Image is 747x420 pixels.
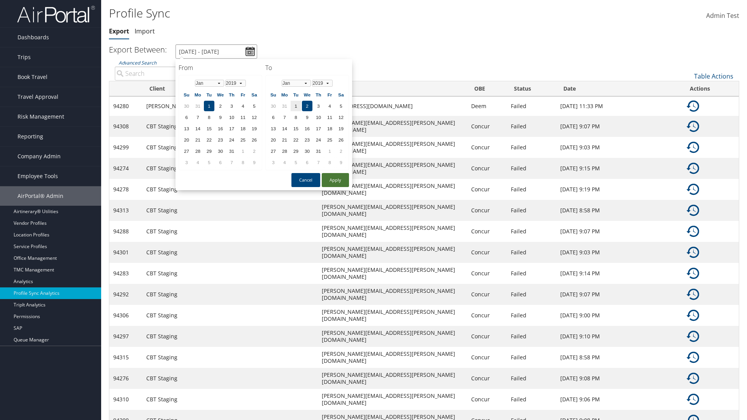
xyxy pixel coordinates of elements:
[181,89,192,100] th: Su
[507,96,557,116] td: Failed
[181,135,192,145] td: 20
[687,102,699,109] a: Details
[318,221,467,242] td: [PERSON_NAME][EMAIL_ADDRESS][PERSON_NAME][DOMAIN_NAME]
[18,28,49,47] span: Dashboards
[507,81,557,96] th: Status: activate to sort column ascending
[302,89,312,100] th: We
[226,101,237,111] td: 3
[181,101,192,111] td: 30
[313,112,324,122] td: 10
[291,112,301,122] td: 8
[142,96,318,116] td: [PERSON_NAME] Business Travel
[467,116,507,137] td: Concur
[215,101,226,111] td: 2
[193,101,203,111] td: 31
[556,200,683,221] td: [DATE] 8:58 PM
[204,135,214,145] td: 22
[687,185,699,192] a: Details
[142,200,318,221] td: CBT Staging
[18,47,31,67] span: Trips
[687,122,699,129] a: Details
[302,112,312,122] td: 9
[318,96,467,116] td: [EMAIL_ADDRESS][DOMAIN_NAME]
[109,221,142,242] td: 94288
[687,206,699,213] a: Details
[215,135,226,145] td: 23
[291,135,301,145] td: 22
[556,326,683,347] td: [DATE] 9:10 PM
[556,221,683,242] td: [DATE] 9:07 PM
[687,311,699,318] a: Details
[109,116,142,137] td: 94308
[142,305,318,326] td: CBT Staging
[109,389,142,410] td: 94310
[687,100,699,112] img: ta-history.png
[313,89,324,100] th: Th
[193,112,203,122] td: 7
[265,63,349,72] h4: To
[18,147,61,166] span: Company Admin
[687,162,699,175] img: ta-history.png
[249,157,260,168] td: 9
[142,81,318,96] th: Client: activate to sort column ascending
[142,347,318,368] td: CBT Staging
[181,146,192,156] td: 27
[313,123,324,134] td: 17
[687,351,699,364] img: ta-history.png
[226,112,237,122] td: 10
[249,101,260,111] td: 5
[318,179,467,200] td: [PERSON_NAME][EMAIL_ADDRESS][PERSON_NAME][DOMAIN_NAME]
[687,248,699,255] a: Details
[556,305,683,326] td: [DATE] 9:00 PM
[142,137,318,158] td: CBT Staging
[507,347,557,368] td: Failed
[226,157,237,168] td: 7
[135,27,155,35] a: Import
[204,157,214,168] td: 5
[318,284,467,305] td: [PERSON_NAME][EMAIL_ADDRESS][PERSON_NAME][DOMAIN_NAME]
[181,112,192,122] td: 6
[324,146,335,156] td: 1
[109,200,142,221] td: 94313
[467,368,507,389] td: Concur
[318,368,467,389] td: [PERSON_NAME][EMAIL_ADDRESS][PERSON_NAME][DOMAIN_NAME]
[109,158,142,179] td: 94274
[109,326,142,347] td: 94297
[556,96,683,116] td: [DATE] 11:33 PM
[226,89,237,100] th: Th
[322,173,349,187] button: Apply
[109,284,142,305] td: 94292
[336,146,346,156] td: 2
[687,269,699,276] a: Details
[313,135,324,145] td: 24
[142,389,318,410] td: CBT Staging
[142,158,318,179] td: CBT Staging
[249,112,260,122] td: 12
[193,123,203,134] td: 14
[467,200,507,221] td: Concur
[318,116,467,137] td: [PERSON_NAME][EMAIL_ADDRESS][PERSON_NAME][DOMAIN_NAME]
[556,368,683,389] td: [DATE] 9:08 PM
[318,263,467,284] td: [PERSON_NAME][EMAIL_ADDRESS][PERSON_NAME][DOMAIN_NAME]
[302,135,312,145] td: 23
[291,146,301,156] td: 29
[109,96,142,116] td: 94280
[507,242,557,263] td: Failed
[268,146,279,156] td: 27
[279,89,290,100] th: Mo
[336,101,346,111] td: 5
[109,5,529,21] h1: Profile Sync
[683,81,739,96] th: Actions
[193,135,203,145] td: 21
[507,200,557,221] td: Failed
[109,27,129,35] a: Export
[204,101,214,111] td: 1
[556,242,683,263] td: [DATE] 9:03 PM
[467,326,507,347] td: Concur
[238,112,248,122] td: 11
[226,146,237,156] td: 31
[268,135,279,145] td: 20
[467,305,507,326] td: Concur
[687,246,699,259] img: ta-history.png
[313,101,324,111] td: 3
